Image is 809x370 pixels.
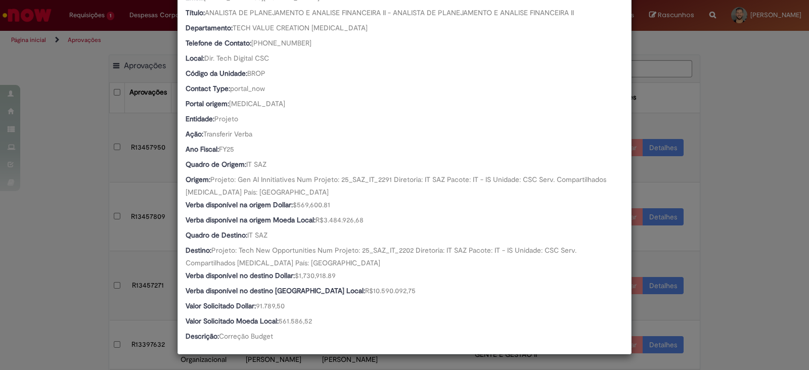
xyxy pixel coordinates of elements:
b: Verba disponível na origem Dollar: [186,200,293,209]
span: Projeto: Gen AI Innitiatives Num Projeto: 25_SAZ_IT_2291 Diretoria: IT SAZ Pacote: IT - IS Unidad... [186,175,608,197]
span: R$10.590.092,75 [365,286,416,295]
b: Código da Unidade: [186,69,247,78]
span: ANALISTA DE PLANEJAMENTO E ANALISE FINANCEIRA II - ANALISTA DE PLANEJAMENTO E ANALISE FINANCEIRA II [205,8,574,17]
span: Transferir Verba [203,129,252,138]
span: Projeto: Tech New Opportunities Num Projeto: 25_SAZ_IT_2202 Diretoria: IT SAZ Pacote: IT - IS Uni... [186,246,578,267]
b: Valor Solicitado Moeda Local: [186,316,279,326]
b: Verba disponível na origem Moeda Local: [186,215,316,224]
span: Dir. Tech Digital CSC [204,54,269,63]
span: $569,600.81 [293,200,330,209]
span: 561.586,52 [279,316,312,326]
span: Projeto [214,114,238,123]
b: Telefone de Contato: [186,38,251,48]
b: Título: [186,8,205,17]
span: IT SAZ [246,160,266,169]
b: Local: [186,54,204,63]
span: R$3.484.926,68 [316,215,364,224]
b: Ação: [186,129,203,138]
span: TECH VALUE CREATION [MEDICAL_DATA] [233,23,368,32]
b: Descrição: [186,332,219,341]
b: Entidade: [186,114,214,123]
b: Verba disponível no destino [GEOGRAPHIC_DATA] Local: [186,286,365,295]
span: [MEDICAL_DATA] [229,99,285,108]
b: Portal origem: [186,99,229,108]
span: FY25 [219,145,234,154]
span: $1,730,918.89 [295,271,336,280]
span: Correção Budget [219,332,273,341]
b: Origem: [186,175,210,184]
b: Destino: [186,246,211,255]
b: Verba disponível no destino Dollar: [186,271,295,280]
span: 91.789,50 [256,301,285,310]
b: Contact Type: [186,84,230,93]
b: Quadro de Origem: [186,160,246,169]
span: IT SAZ [247,230,267,240]
b: Valor Solicitado Dollar: [186,301,256,310]
span: portal_now [230,84,265,93]
b: Departamento: [186,23,233,32]
b: Ano Fiscal: [186,145,219,154]
span: BROP [247,69,265,78]
span: [PHONE_NUMBER] [251,38,311,48]
b: Quadro de Destino: [186,230,247,240]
